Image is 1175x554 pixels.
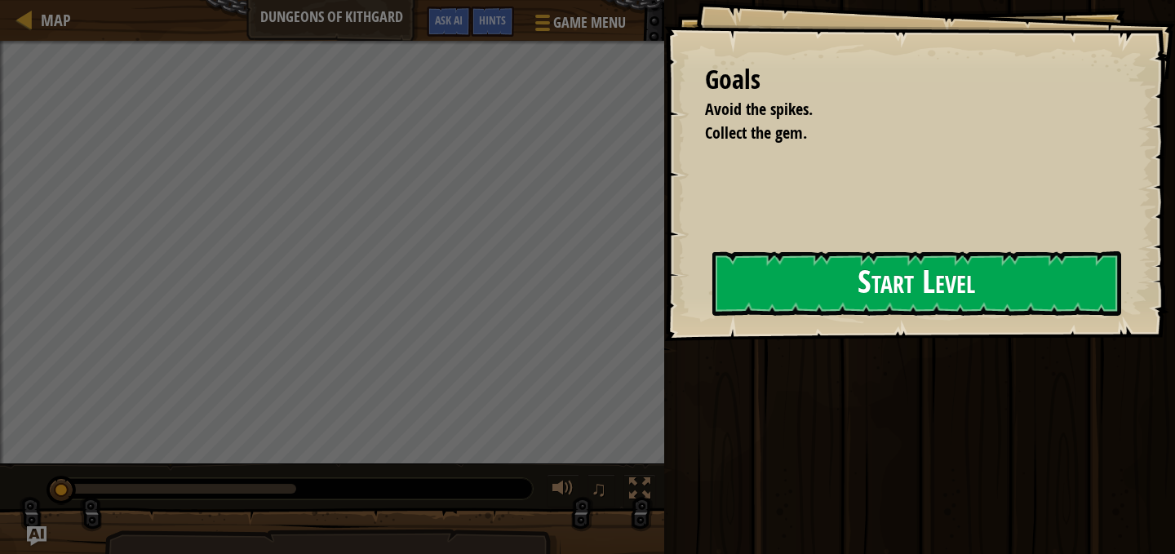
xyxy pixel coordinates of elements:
button: ♫ [587,474,615,507]
li: Collect the gem. [685,122,1114,145]
span: Collect the gem. [705,122,807,144]
a: Map [33,9,71,31]
span: Ask AI [435,12,463,28]
button: Ask AI [27,526,47,546]
div: Goals [705,61,1118,99]
button: Game Menu [522,7,636,45]
span: Game Menu [553,12,626,33]
button: Toggle fullscreen [623,474,656,507]
span: Avoid the spikes. [705,98,813,120]
span: ♫ [591,476,607,501]
button: Start Level [712,251,1121,316]
button: Ask AI [427,7,471,37]
span: Hints [479,12,506,28]
span: Map [41,9,71,31]
li: Avoid the spikes. [685,98,1114,122]
button: Adjust volume [547,474,579,507]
